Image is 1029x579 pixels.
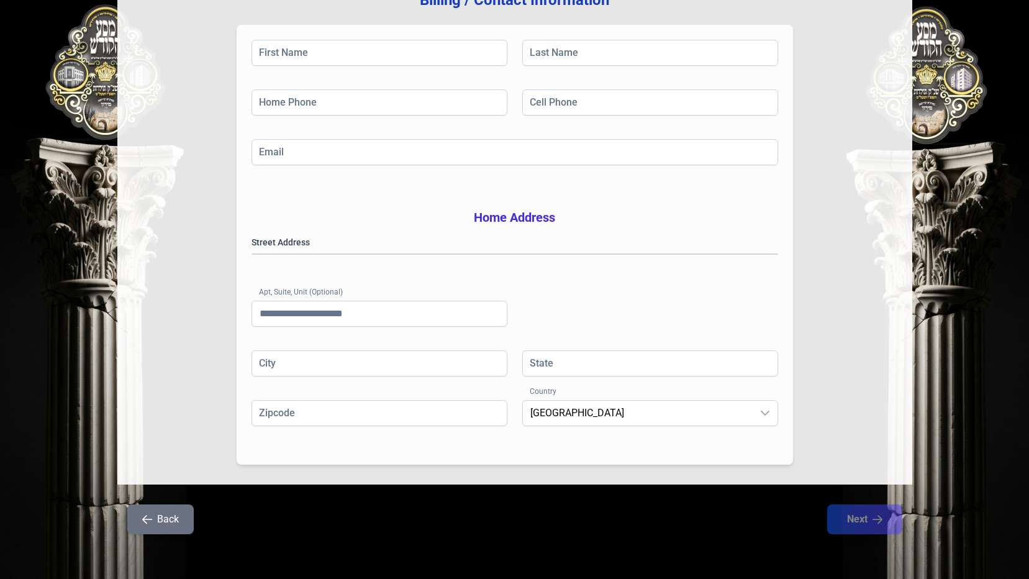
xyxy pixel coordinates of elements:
[827,504,902,534] button: Next
[127,504,194,534] button: Back
[252,209,778,226] h3: Home Address
[523,401,753,426] span: United States
[252,236,778,248] label: Street Address
[753,401,777,426] div: dropdown trigger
